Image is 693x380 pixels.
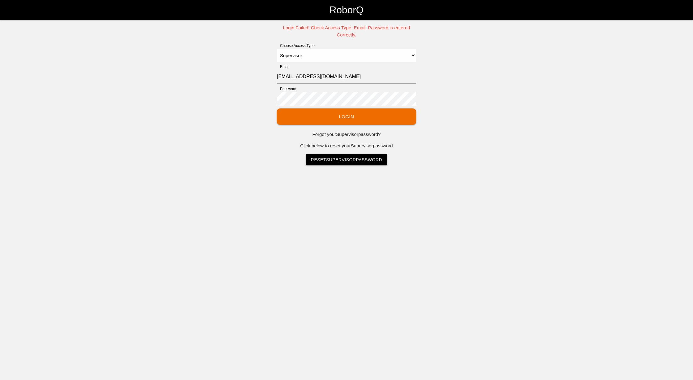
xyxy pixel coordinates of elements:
label: Choose Access Type [277,43,315,49]
label: Password [277,86,296,92]
p: Login Failed! Check Access Type, Email, Password is entered Correctly. [277,24,416,38]
p: Forgot your Supervisor password? [277,131,416,138]
button: Login [277,108,416,125]
a: ResetSupervisorPassword [306,154,387,165]
label: Email [277,64,289,70]
p: Click below to reset your Supervisor password [277,142,416,150]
